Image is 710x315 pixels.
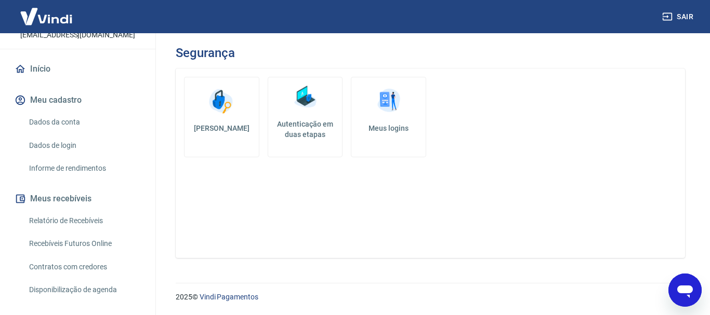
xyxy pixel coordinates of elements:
[20,30,135,40] p: [EMAIL_ADDRESS][DOMAIN_NAME]
[25,135,143,156] a: Dados de login
[25,279,143,300] a: Disponibilização de agenda
[184,77,259,157] a: [PERSON_NAME]
[25,210,143,231] a: Relatório de Recebíveis
[12,187,143,210] button: Meus recebíveis
[12,1,80,32] img: Vindi
[272,119,338,140] h5: Autenticação em duas etapas
[290,81,321,113] img: Autenticação em duas etapas
[206,86,237,117] img: Alterar senha
[351,77,426,157] a: Meus logins
[25,233,143,254] a: Recebíveis Futuros Online
[12,89,143,112] button: Meu cadastro
[176,292,685,303] p: 2025 ©
[268,77,343,157] a: Autenticação em duas etapas
[660,7,698,26] button: Sair
[193,123,251,133] h5: [PERSON_NAME]
[360,123,417,133] h5: Meus logins
[25,158,143,179] a: Informe de rendimentos
[25,256,143,278] a: Contratos com credores
[12,58,143,80] a: Início
[373,86,404,117] img: Meus logins
[176,46,234,60] h3: Segurança
[200,293,258,301] a: Vindi Pagamentos
[668,273,702,307] iframe: Botão para abrir a janela de mensagens, conversa em andamento
[25,112,143,133] a: Dados da conta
